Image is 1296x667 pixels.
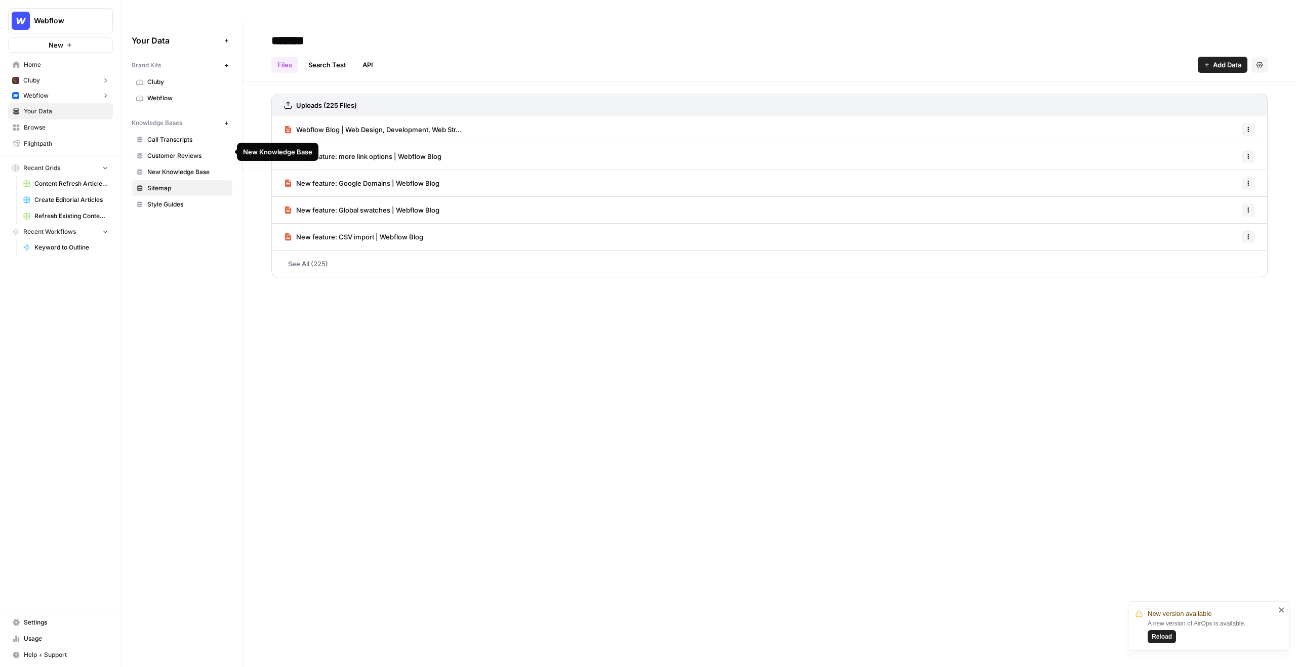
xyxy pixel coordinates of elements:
[296,178,439,188] span: New feature: Google Domains | Webflow Blog
[132,196,232,213] a: Style Guides
[1148,630,1176,643] button: Reload
[296,151,441,161] span: New feature: more link options | Webflow Blog
[23,227,76,236] span: Recent Workflows
[356,57,379,73] a: API
[24,60,108,69] span: Home
[147,77,228,87] span: Cluby
[132,132,232,148] a: Call Transcripts
[296,232,423,242] span: New feature: CSV import | Webflow Blog
[1148,609,1211,619] span: New version available
[132,164,232,180] a: New Knowledge Base
[132,118,182,128] span: Knowledge Bases
[296,205,439,215] span: New feature: Global swatches | Webflow Blog
[132,61,161,70] span: Brand Kits
[24,650,108,659] span: Help + Support
[284,197,439,223] a: New feature: Global swatches | Webflow Blog
[284,94,357,116] a: Uploads (225 Files)
[19,208,113,224] a: Refresh Existing Content (6)
[1152,632,1172,641] span: Reload
[284,170,439,196] a: New feature: Google Domains | Webflow Blog
[8,8,113,33] button: Workspace: Webflow
[49,40,63,50] span: New
[12,12,30,30] img: Webflow Logo
[34,212,108,221] span: Refresh Existing Content (6)
[24,634,108,643] span: Usage
[34,195,108,204] span: Create Editorial Articles
[284,116,462,143] a: Webflow Blog | Web Design, Development, Web Str...
[12,92,19,99] img: a1pu3e9a4sjoov2n4mw66knzy8l8
[147,184,228,193] span: Sitemap
[34,16,95,26] span: Webflow
[132,148,232,164] a: Customer Reviews
[23,163,60,173] span: Recent Grids
[23,91,49,100] span: Webflow
[19,176,113,192] a: Content Refresh Article (Demo Grid)
[1148,619,1275,643] div: A new version of AirOps is available.
[271,57,298,73] a: Files
[147,151,228,160] span: Customer Reviews
[24,618,108,627] span: Settings
[8,73,113,88] button: Cluby
[8,224,113,239] button: Recent Workflows
[8,647,113,663] button: Help + Support
[8,88,113,103] button: Webflow
[34,243,108,252] span: Keyword to Outline
[147,135,228,144] span: Call Transcripts
[284,143,441,170] a: New feature: more link options | Webflow Blog
[302,57,352,73] a: Search Test
[284,224,423,250] a: New feature: CSV import | Webflow Blog
[24,107,108,116] span: Your Data
[8,614,113,631] a: Settings
[132,180,232,196] a: Sitemap
[147,168,228,177] span: New Knowledge Base
[8,57,113,73] a: Home
[147,200,228,209] span: Style Guides
[23,76,40,85] span: Cluby
[132,74,232,90] a: Cluby
[8,119,113,136] a: Browse
[1278,606,1285,614] button: close
[24,123,108,132] span: Browse
[19,239,113,256] a: Keyword to Outline
[296,124,462,135] span: Webflow Blog | Web Design, Development, Web Str...
[34,179,108,188] span: Content Refresh Article (Demo Grid)
[132,34,220,47] span: Your Data
[132,90,232,106] a: Webflow
[1198,57,1247,73] button: Add Data
[12,77,19,84] img: x9pvq66k5d6af0jwfjov4in6h5zj
[8,631,113,647] a: Usage
[147,94,228,103] span: Webflow
[8,160,113,176] button: Recent Grids
[24,139,108,148] span: Flightpath
[1213,60,1241,70] span: Add Data
[8,103,113,119] a: Your Data
[8,136,113,152] a: Flightpath
[271,251,1268,277] a: See All (225)
[8,37,113,53] button: New
[19,192,113,208] a: Create Editorial Articles
[296,100,357,110] h3: Uploads (225 Files)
